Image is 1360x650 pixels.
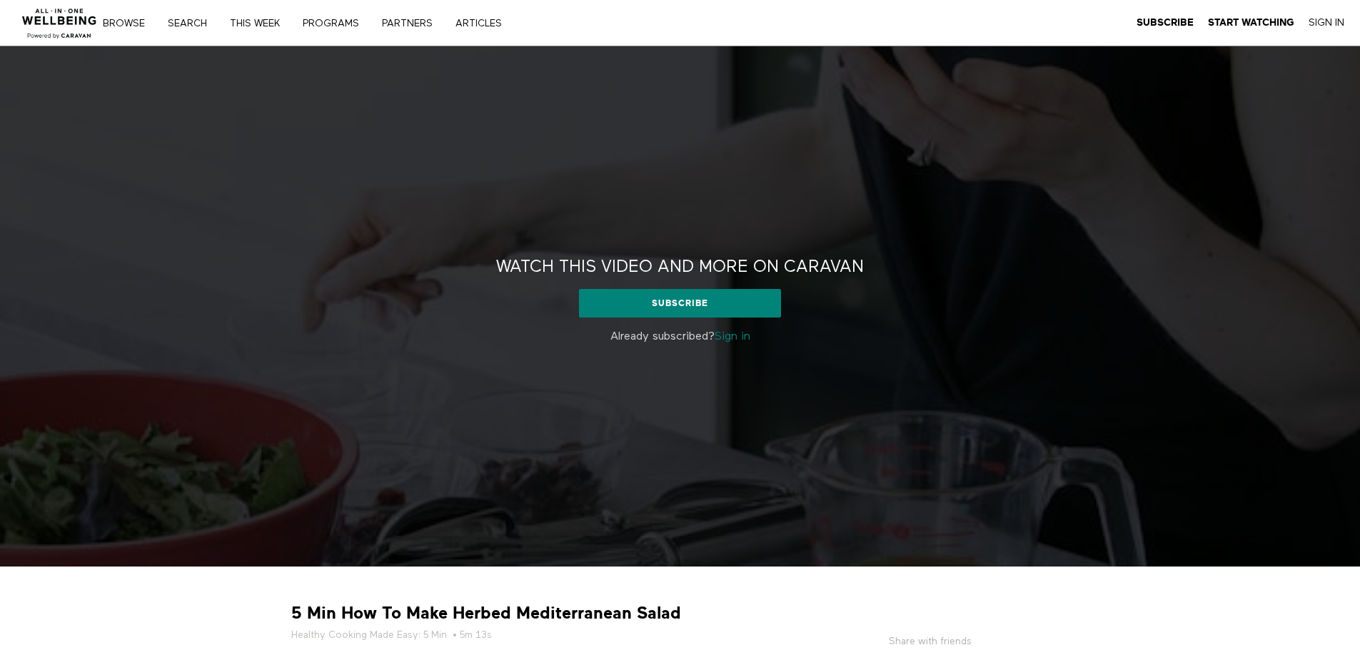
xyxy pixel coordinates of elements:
strong: 5 Min How To Make Herbed Mediterranean Salad [291,602,681,624]
h5: • 5m 13s [291,628,770,642]
a: ARTICLES [450,19,517,29]
nav: Primary [113,16,531,30]
a: PROGRAMS [298,19,374,29]
a: Sign in [715,331,750,342]
strong: Start Watching [1208,17,1294,28]
h2: Watch this video and more on CARAVAN [496,256,864,278]
a: THIS WEEK [225,19,295,29]
a: PARTNERS [377,19,448,29]
a: Subscribe [579,289,781,318]
p: Already subscribed? [470,328,891,345]
strong: Subscribe [1137,17,1194,28]
a: Browse [98,19,160,29]
a: Sign In [1309,16,1344,29]
a: Healthy Cooking Made Easy: 5 Min [291,628,447,642]
a: Start Watching [1208,16,1294,29]
a: Subscribe [1137,16,1194,29]
a: Search [163,19,222,29]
